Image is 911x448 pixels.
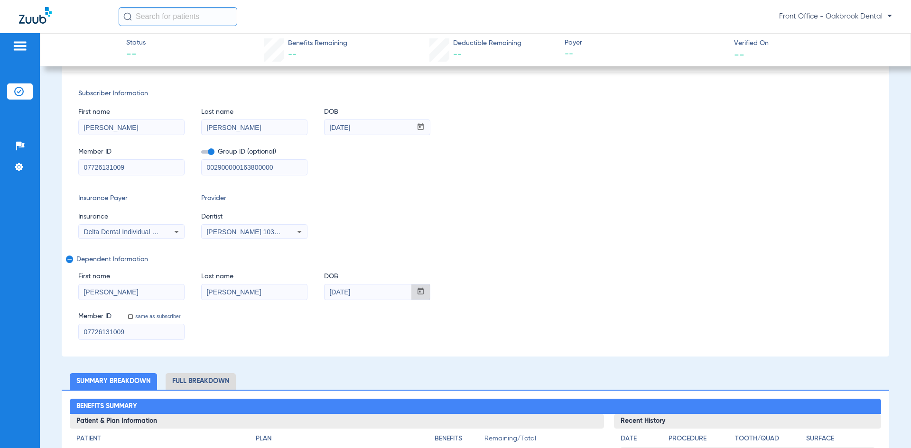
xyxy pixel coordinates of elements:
[669,434,732,444] h4: Procedure
[133,313,181,320] label: same as subscriber
[864,402,911,448] iframe: Chat Widget
[435,434,484,447] app-breakdown-title: Benefits
[78,272,185,282] span: First name
[669,434,732,447] app-breakdown-title: Procedure
[735,434,803,447] app-breakdown-title: Tooth/Quad
[621,434,660,447] app-breakdown-title: Date
[78,212,185,222] span: Insurance
[484,434,597,447] span: Remaining/Total
[70,414,604,429] h3: Patient & Plan Information
[126,38,146,48] span: Status
[66,256,72,267] mat-icon: remove
[734,49,744,59] span: --
[411,120,430,135] button: Open calendar
[256,434,418,444] h4: Plan
[201,107,307,117] span: Last name
[76,434,239,444] h4: Patient
[123,12,132,21] img: Search Icon
[201,193,307,203] span: Provider
[324,107,430,117] span: DOB
[126,48,146,62] span: --
[453,50,462,59] span: --
[411,284,430,300] button: Open calendar
[614,414,881,429] h3: Recent History
[78,107,185,117] span: First name
[806,434,874,447] app-breakdown-title: Surface
[78,89,873,99] span: Subscriber Information
[435,434,484,444] h4: Benefits
[779,12,892,21] span: Front Office - Oakbrook Dental
[806,434,874,444] h4: Surface
[453,38,521,48] span: Deductible Remaining
[76,256,871,263] span: Dependent Information
[78,311,112,321] span: Member ID
[565,38,726,48] span: Payer
[78,147,185,157] span: Member ID
[565,48,726,60] span: --
[201,212,307,222] span: Dentist
[324,272,430,282] span: DOB
[201,272,307,282] span: Last name
[288,38,347,48] span: Benefits Remaining
[201,147,307,157] span: Group ID (optional)
[166,373,236,390] li: Full Breakdown
[735,434,803,444] h4: Tooth/Quad
[70,399,881,414] h2: Benefits Summary
[84,228,161,236] span: Delta Dental Individual - Ai
[206,228,300,236] span: [PERSON_NAME] 1033601695
[19,7,52,24] img: Zuub Logo
[119,7,237,26] input: Search for patients
[12,40,28,52] img: hamburger-icon
[288,50,297,59] span: --
[734,38,895,48] span: Verified On
[621,434,660,444] h4: Date
[70,373,157,390] li: Summary Breakdown
[78,193,185,203] span: Insurance Payer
